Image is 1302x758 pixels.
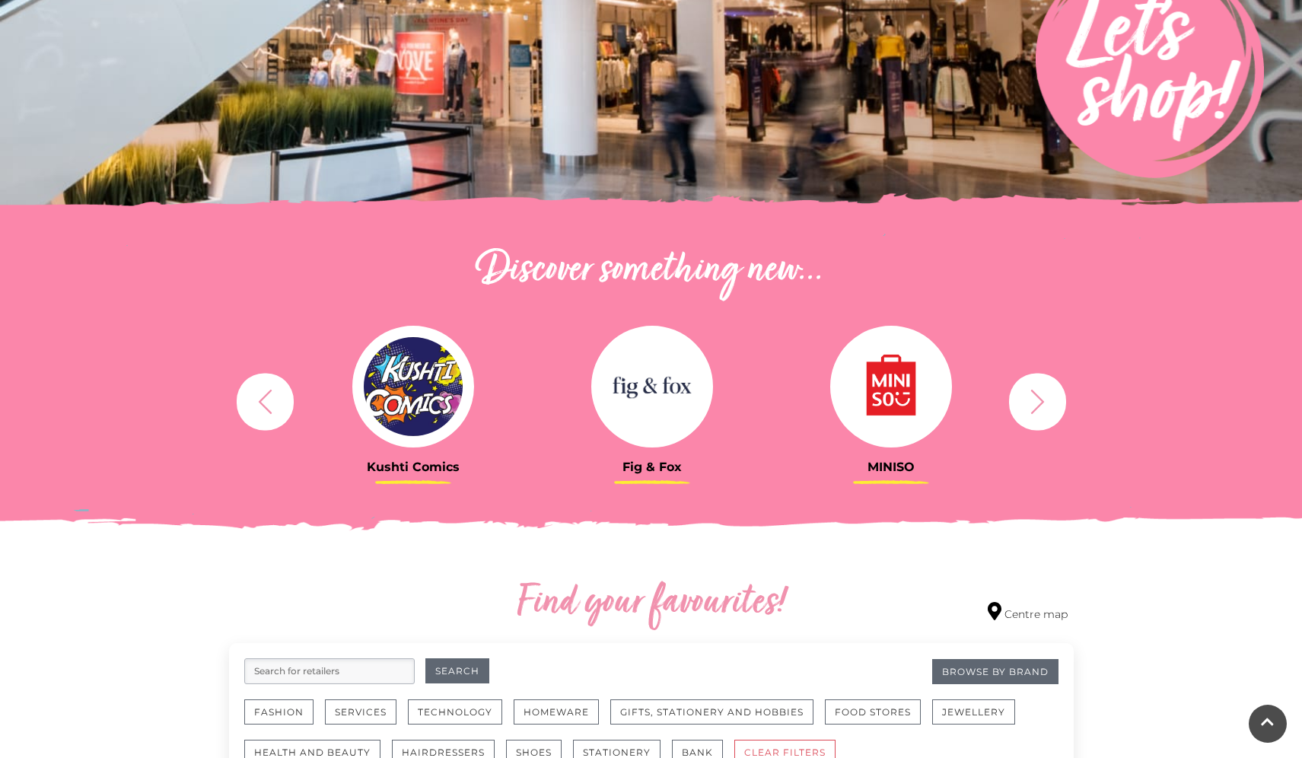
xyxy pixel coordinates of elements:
a: Jewellery [932,699,1027,740]
button: Technology [408,699,502,725]
a: Services [325,699,408,740]
a: Homeware [514,699,610,740]
button: Search [425,658,489,683]
h3: Kushti Comics [305,460,521,474]
a: Fashion [244,699,325,740]
a: Browse By Brand [932,659,1058,684]
a: Food Stores [825,699,932,740]
a: Technology [408,699,514,740]
h3: MINISO [783,460,999,474]
button: Jewellery [932,699,1015,725]
a: Gifts, Stationery and Hobbies [610,699,825,740]
button: Food Stores [825,699,921,725]
input: Search for retailers [244,658,415,684]
h2: Discover something new... [229,247,1074,295]
button: Homeware [514,699,599,725]
button: Services [325,699,396,725]
a: Centre map [988,602,1068,623]
button: Fashion [244,699,314,725]
h2: Find your favourites! [374,579,929,628]
h3: Fig & Fox [544,460,760,474]
button: Gifts, Stationery and Hobbies [610,699,813,725]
